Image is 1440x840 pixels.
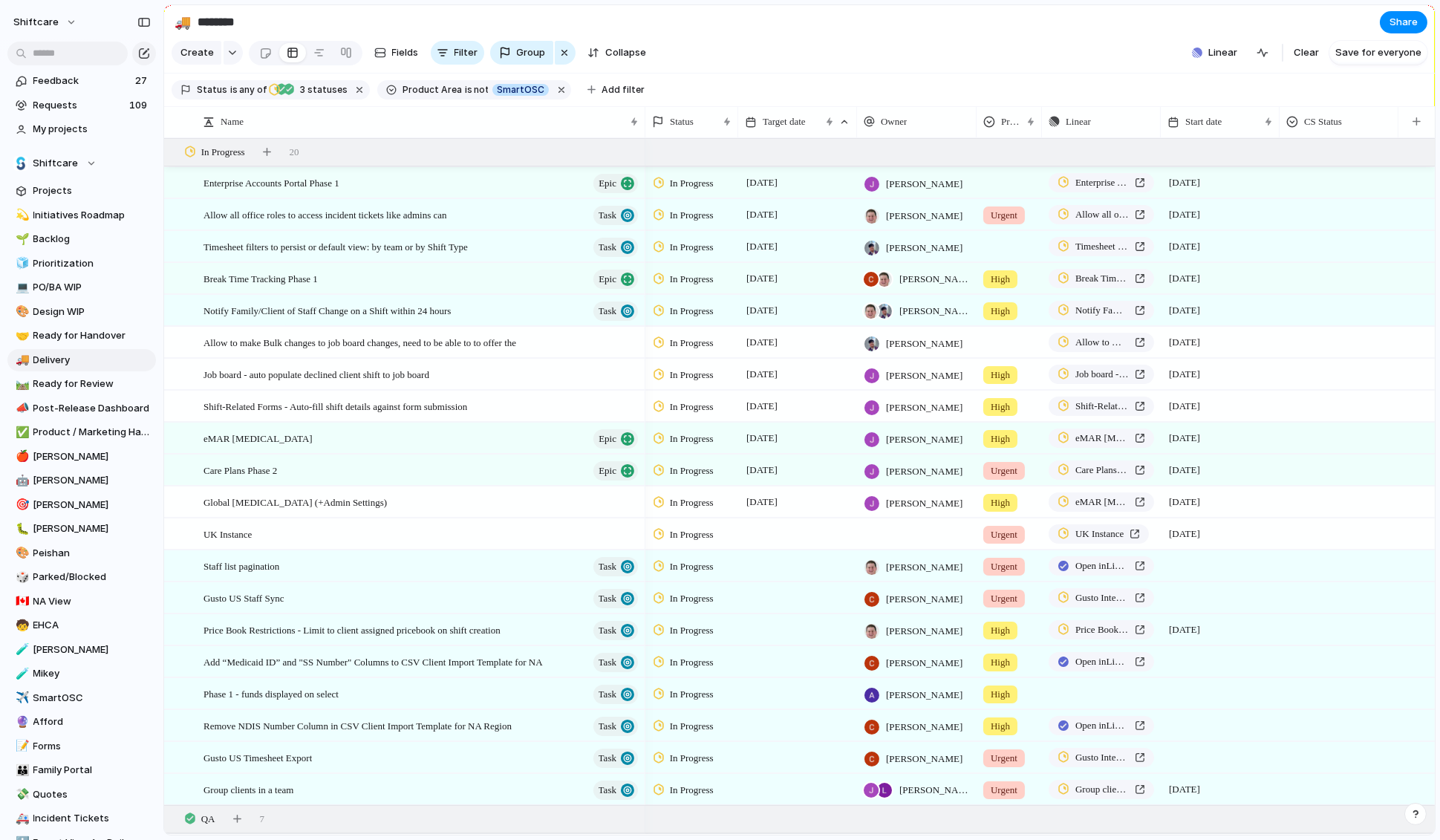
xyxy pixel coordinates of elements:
[7,614,156,636] div: 🧒EHCA
[7,735,156,758] a: 📝Forms
[129,98,150,113] span: 109
[599,620,616,641] span: Task
[763,114,806,129] span: Target date
[1075,654,1129,669] span: Open in Linear
[16,593,26,610] div: 🇨🇦
[392,45,419,60] span: Fields
[13,787,28,802] button: 💸
[670,400,714,414] span: In Progress
[33,425,151,440] span: Product / Marketing Handover
[991,208,1017,223] span: Urgent
[7,204,156,227] div: 💫Initiatives Roadmap
[7,759,156,781] a: 👪Family Portal
[1049,556,1154,576] a: Open inLinear
[490,41,553,65] button: Group
[16,569,26,586] div: 🎲
[16,714,26,731] div: 🔮
[13,15,59,30] span: shiftcare
[7,118,156,140] a: My projects
[670,240,714,255] span: In Progress
[599,780,616,801] span: Task
[743,270,781,287] span: [DATE]
[7,180,156,202] a: Projects
[7,349,156,371] a: 🚚Delivery
[602,83,645,97] span: Add filter
[605,45,646,60] span: Collapse
[33,256,151,271] span: Prioritization
[1049,301,1154,320] a: Notify Family/Client of Staff Change on a Shift within 24 hours
[1329,41,1427,65] button: Save for everyone
[599,301,616,322] span: Task
[1049,716,1154,735] a: Open inLinear
[33,594,151,609] span: NA View
[7,10,85,34] button: shiftcare
[16,424,26,441] div: ✅
[489,82,552,98] button: SmartOSC
[7,784,156,806] a: 💸Quotes
[1294,45,1319,60] span: Clear
[13,498,28,512] button: 🎯
[16,472,26,489] div: 🤖
[7,421,156,443] a: ✅Product / Marketing Handover
[7,469,156,492] div: 🤖[PERSON_NAME]
[1049,397,1154,416] a: Shift-Related Forms - Auto-fill shift details against form submission
[1075,367,1129,382] span: Job board - auto populate declined client shift to job board
[16,521,26,538] div: 🐛
[203,397,467,414] span: Shift-Related Forms - Auto-fill shift details against form submission
[1049,748,1154,767] a: Gusto Integration
[221,114,244,129] span: Name
[472,83,489,97] span: not
[7,590,156,613] a: 🇨🇦NA View
[203,174,339,191] span: Enterprise Accounts Portal Phase 1
[13,521,28,536] button: 🐛
[7,662,156,685] div: 🧪Mikey
[13,763,28,778] button: 👪
[593,429,638,449] button: Epic
[599,652,616,673] span: Task
[743,174,781,192] span: [DATE]
[13,473,28,488] button: 🤖
[33,498,151,512] span: [PERSON_NAME]
[579,79,654,100] button: Add filter
[368,41,425,65] button: Fields
[7,446,156,468] a: 🍎[PERSON_NAME]
[1165,206,1204,224] span: [DATE]
[7,397,156,420] a: 📣Post-Release Dashboard
[172,41,221,65] button: Create
[33,98,125,113] span: Requests
[1075,495,1129,509] span: eMAR [MEDICAL_DATA]
[203,365,429,382] span: Job board - auto populate declined client shift to job board
[33,401,151,416] span: Post-Release Dashboard
[16,738,26,755] div: 📝
[13,449,28,464] button: 🍎
[16,689,26,706] div: ✈️
[7,494,156,516] div: 🎯[PERSON_NAME]
[593,749,638,768] button: Task
[1165,174,1204,192] span: [DATE]
[33,739,151,754] span: Forms
[13,208,28,223] button: 💫
[13,546,28,561] button: 🎨
[33,521,151,536] span: [PERSON_NAME]
[13,232,28,247] button: 🌱
[1049,269,1154,288] a: Break Time Tracking Phase 1
[16,279,26,296] div: 💻
[13,401,28,416] button: 📣
[33,666,151,681] span: Mikey
[991,368,1010,382] span: High
[599,684,616,705] span: Task
[7,325,156,347] a: 🤝Ready for Handover
[497,83,544,97] span: SmartOSC
[227,82,270,98] button: isany of
[1075,303,1129,318] span: Notify Family/Client of Staff Change on a Shift within 24 hours
[1001,114,1021,129] span: Priority
[16,206,26,224] div: 💫
[16,641,26,658] div: 🧪
[16,810,26,827] div: 🚑
[670,208,714,223] span: In Progress
[599,205,616,226] span: Task
[175,12,191,32] div: 🚚
[16,351,26,368] div: 🚚
[7,711,156,733] a: 🔮Afford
